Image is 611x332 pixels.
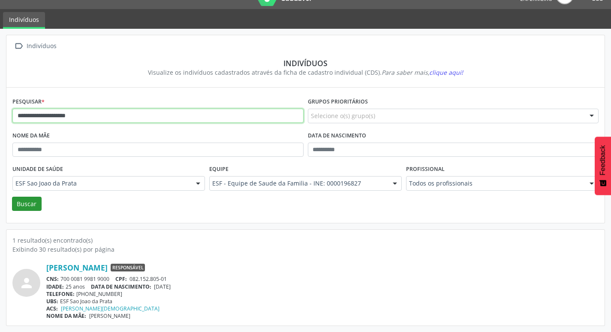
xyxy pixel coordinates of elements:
[12,40,25,52] i: 
[25,40,58,52] div: Indivíduos
[12,40,58,52] a:  Indivíduos
[12,95,45,109] label: Pesquisar
[382,68,463,76] i: Para saber mais,
[19,275,34,291] i: person
[46,275,599,283] div: 700 0081 9981 9000
[46,263,108,272] a: [PERSON_NAME]
[308,95,368,109] label: Grupos prioritários
[429,68,463,76] span: clique aqui!
[46,298,58,305] span: UBS:
[46,290,75,298] span: TELEFONE:
[18,58,593,68] div: Indivíduos
[12,163,63,176] label: Unidade de saúde
[111,264,145,271] span: Responsável
[409,179,581,188] span: Todos os profissionais
[12,236,599,245] div: 1 resultado(s) encontrado(s)
[12,197,42,211] button: Buscar
[209,163,229,176] label: Equipe
[18,68,593,77] div: Visualize os indivíduos cadastrados através da ficha de cadastro individual (CDS).
[129,275,167,283] span: 082.152.805-01
[311,111,375,120] span: Selecione o(s) grupo(s)
[46,290,599,298] div: [PHONE_NUMBER]
[3,12,45,29] a: Indivíduos
[599,145,607,175] span: Feedback
[115,275,127,283] span: CPF:
[154,283,171,290] span: [DATE]
[308,129,366,143] label: Data de nascimento
[212,179,384,188] span: ESF - Equipe de Saude da Familia - INE: 0000196827
[46,312,86,320] span: NOME DA MÃE:
[89,312,130,320] span: [PERSON_NAME]
[46,283,64,290] span: IDADE:
[12,129,50,143] label: Nome da mãe
[15,179,187,188] span: ESF Sao Joao da Prata
[46,283,599,290] div: 25 anos
[61,305,160,312] a: [PERSON_NAME][DEMOGRAPHIC_DATA]
[46,298,599,305] div: ESF Sao Joao da Prata
[46,275,59,283] span: CNS:
[595,137,611,195] button: Feedback - Mostrar pesquisa
[91,283,151,290] span: DATA DE NASCIMENTO:
[46,305,58,312] span: ACS:
[406,163,445,176] label: Profissional
[12,245,599,254] div: Exibindo 30 resultado(s) por página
